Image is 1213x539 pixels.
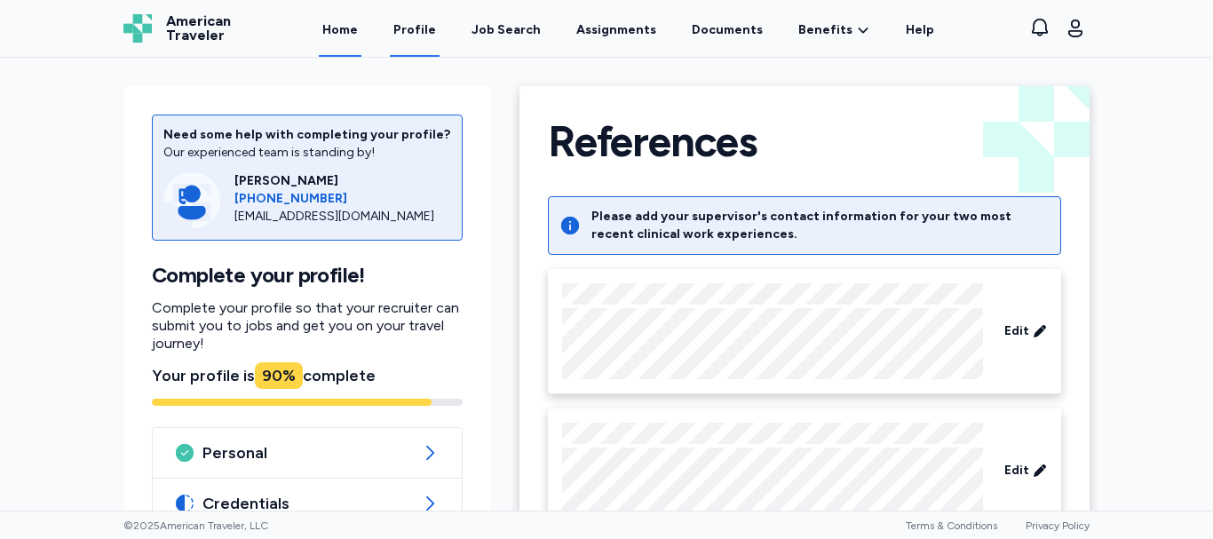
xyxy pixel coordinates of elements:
a: Privacy Policy [1026,519,1090,532]
h1: References [548,115,757,168]
div: [PERSON_NAME] [234,172,451,190]
div: 90 % [255,362,303,389]
img: Consultant [163,172,220,229]
div: [EMAIL_ADDRESS][DOMAIN_NAME] [234,208,451,226]
a: Home [319,2,361,57]
div: Edit [548,408,1061,534]
div: Edit [548,269,1061,394]
p: Complete your profile so that your recruiter can submit you to jobs and get you on your travel jo... [152,299,463,353]
span: Benefits [798,21,852,39]
span: © 2025 American Traveler, LLC [123,519,268,533]
a: Benefits [798,21,870,39]
img: Logo [123,14,152,43]
div: Your profile is complete [152,363,463,388]
span: Credentials [202,493,412,514]
span: Personal [202,442,412,464]
div: Our experienced team is standing by! [163,144,451,162]
span: Edit [1004,322,1029,340]
div: Need some help with completing your profile? [163,126,451,144]
div: Job Search [472,21,541,39]
span: Edit [1004,462,1029,480]
a: [PHONE_NUMBER] [234,190,451,208]
div: Please add your supervisor's contact information for your two most recent clinical work experiences. [591,208,1050,243]
a: Terms & Conditions [906,519,997,532]
a: Profile [390,2,440,57]
h1: Complete your profile! [152,262,463,289]
span: American Traveler [166,14,231,43]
